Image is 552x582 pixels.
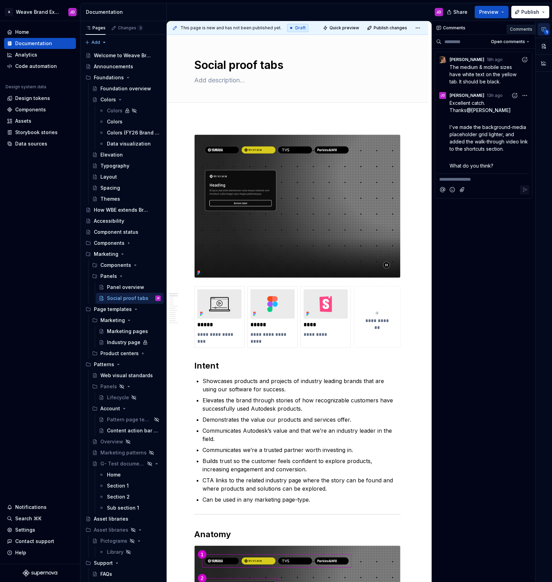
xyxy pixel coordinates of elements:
div: FAQs [100,571,112,578]
a: Spacing [89,182,164,193]
button: Quick preview [321,23,362,33]
a: Component status [83,227,164,238]
div: JD [441,93,445,98]
a: Colors [96,105,164,116]
div: How WBE extends Brand [94,207,151,213]
button: Add reaction [510,91,519,100]
div: Web visual standards [100,372,153,379]
div: Layout [100,173,117,180]
div: Social proof tabs [107,295,148,302]
div: Announcements [94,63,133,70]
a: Colors (FY26 Brand refresh) [96,127,164,138]
div: Components [100,262,131,269]
a: Settings [4,524,76,535]
a: Lifecycle [96,392,164,403]
div: Panels [100,273,117,280]
div: Changes [118,25,143,31]
h2: Anatomy [194,529,401,540]
button: Mention someone [438,185,447,194]
a: How WBE extends Brand [83,204,164,215]
img: e013c14c-185e-4849-8539-c005b7bc8fa8.png [197,289,241,319]
p: Communicates we’re a trusted partner worth investing in. [203,446,401,454]
div: Asset libraries [94,526,128,533]
a: Data sources [4,138,76,149]
span: @ [466,107,511,113]
span: Excellent catch. Thanks [450,100,486,113]
div: Product centers [89,348,164,359]
div: Panel overview [107,284,144,291]
div: Support [94,560,113,566]
div: Components [15,106,46,113]
div: Colors [100,96,116,103]
a: G- Test documentation page [89,458,164,469]
img: Alexis Morin [439,56,446,63]
div: Comments [432,21,535,35]
div: Foundations [94,74,124,81]
a: Data visualization [96,138,164,149]
p: Demonstrates the value our products and services offer. [203,415,401,424]
div: Documentation [86,9,164,16]
span: Preview [479,9,499,16]
svg: Supernova Logo [23,570,57,576]
div: Sub section 1 [107,504,139,511]
a: Assets [4,116,76,127]
a: Section 2 [96,491,164,502]
button: Share [443,6,472,18]
button: Attach files [458,185,467,194]
div: Design tokens [15,95,50,102]
img: b15b57cb-542b-4a6d-9b63-54d1ceae8cb1.png [195,135,400,278]
a: Accessibility [83,215,164,227]
button: Add reaction [520,55,529,64]
div: Notifications [15,504,47,511]
a: Colors [89,94,164,105]
span: Open comments [491,39,525,44]
div: Content action bar pattern [107,427,159,434]
span: Draft [295,25,306,31]
button: Preview [475,6,509,18]
button: Add emoji [448,185,457,194]
div: Home [107,471,121,478]
a: Web visual standards [89,370,164,381]
div: Assets [15,118,31,124]
a: Announcements [83,61,164,72]
a: Marketing patterns [89,447,164,458]
a: Section 1 [96,480,164,491]
a: Storybook stories [4,127,76,138]
div: Home [15,29,29,36]
h2: Intent [194,360,401,371]
div: Marketing [89,315,164,326]
div: Code automation [15,63,57,70]
div: Component status [94,229,138,235]
div: Section 2 [107,493,130,500]
span: [PERSON_NAME] [450,93,484,98]
div: Library [107,549,124,555]
a: Welcome to Weave Brand Extended [83,50,164,61]
div: Pages [86,25,106,31]
a: Typography [89,160,164,171]
div: Asset libraries [94,515,128,522]
div: Marketing [83,249,164,260]
div: Industry page [107,339,140,346]
a: Home [4,27,76,38]
a: Marketing pages [96,326,164,337]
div: Asset libraries [83,524,164,535]
div: Foundation overview [100,85,151,92]
p: Elevates the brand through stories of how recognizable customers have successfully used Autodesk ... [203,396,401,413]
a: Panel overview [96,282,164,293]
a: Pictograms [89,535,164,546]
a: Pattern page template [96,414,164,425]
a: Documentation [4,38,76,49]
div: Design system data [6,84,46,90]
textarea: Social proof tabs [193,57,399,73]
div: Colors (FY26 Brand refresh) [107,129,159,136]
p: CTA links to the related industry page where the story can be found and where products and soluti... [203,476,401,493]
span: What do you think? [450,163,493,169]
img: 4a1c0735-6ef8-452a-b75a-2f4e455ba8bc.png [304,289,348,319]
div: Data sources [15,140,47,147]
div: Settings [15,526,35,533]
button: Help [4,547,76,558]
div: Elevation [100,151,123,158]
div: Typography [100,162,129,169]
div: Section 1 [107,482,129,489]
div: G- Test documentation page [100,460,145,467]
